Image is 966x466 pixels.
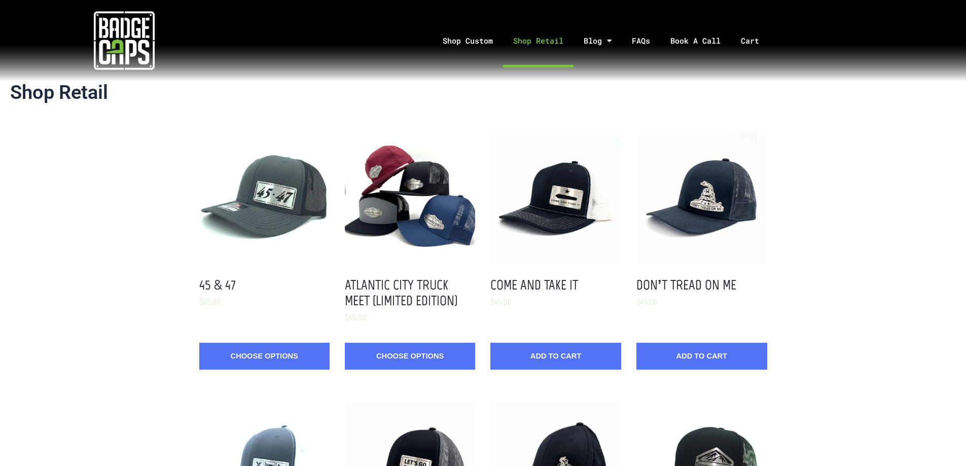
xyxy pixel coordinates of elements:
[345,276,457,309] a: Atlantic City Truck Meet (Limited Edition)
[490,343,621,370] button: Add to Cart
[199,276,236,293] a: 45 & 47
[345,343,475,370] a: Choose Options
[636,343,767,370] button: Add to Cart
[660,14,731,67] a: Book A Call
[622,14,660,67] a: FAQs
[503,14,574,67] a: Shop Retail
[731,14,782,67] a: Cart
[636,296,658,307] span: $45.00
[199,296,221,307] span: $45.00
[490,296,512,307] span: $45.00
[199,343,330,370] a: Choose Options
[248,14,966,67] nav: Menu
[636,276,736,293] a: Don’t Tread on Me
[490,276,578,293] a: Come and Take It
[433,14,503,67] a: Shop Custom
[345,133,475,264] button: Atlantic City Truck Meet Hat Options
[94,10,155,71] img: badgecaps white logo with green acccent
[10,81,956,104] h1: Shop Retail
[345,312,366,323] span: $45.00
[574,14,622,67] a: Blog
